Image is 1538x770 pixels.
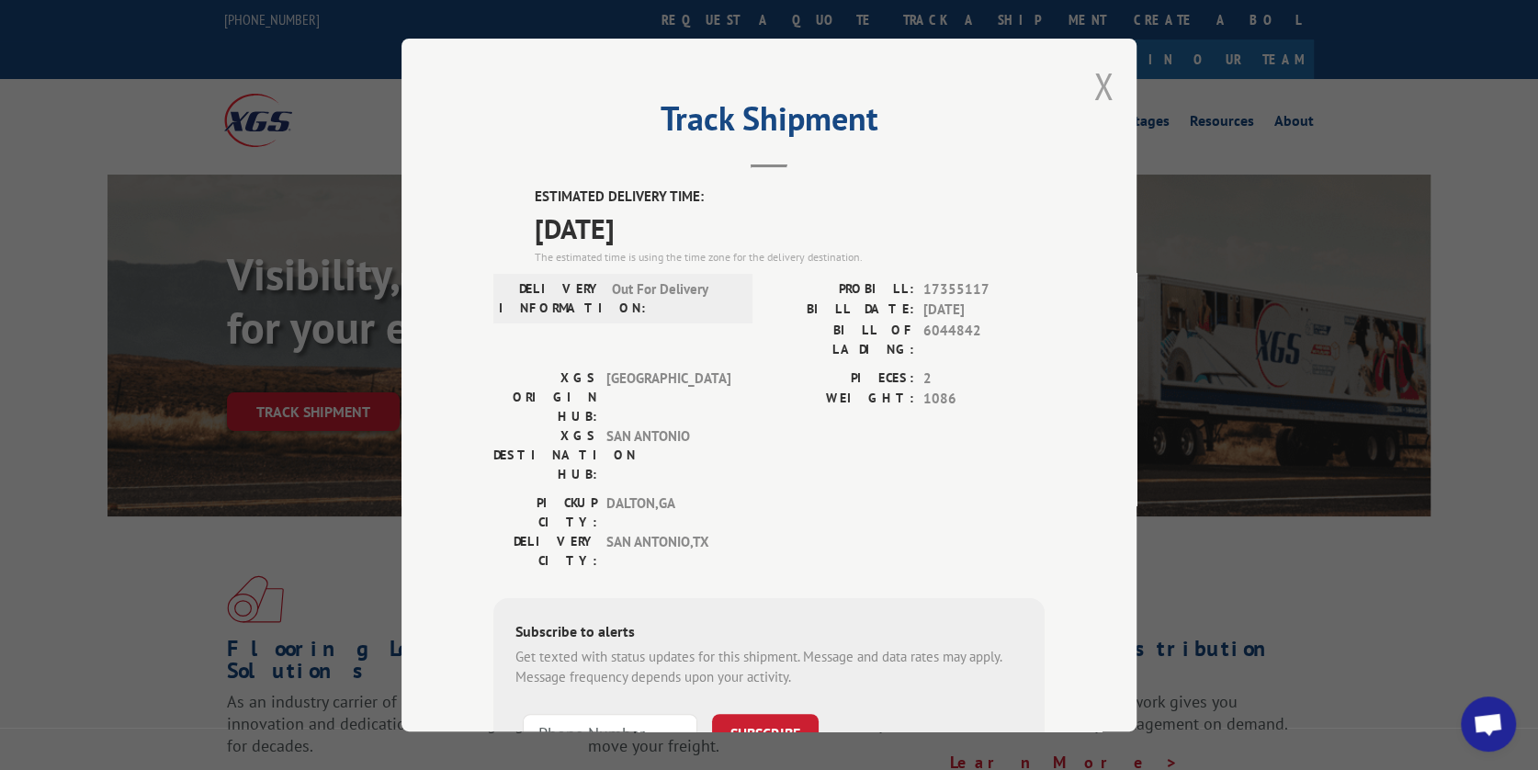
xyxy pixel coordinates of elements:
[535,207,1045,248] span: [DATE]
[606,425,730,483] span: SAN ANTONIO
[535,187,1045,208] label: ESTIMATED DELIVERY TIME:
[769,278,914,300] label: PROBILL:
[923,278,1045,300] span: 17355117
[923,300,1045,321] span: [DATE]
[493,106,1045,141] h2: Track Shipment
[515,619,1023,646] div: Subscribe to alerts
[606,493,730,531] span: DALTON , GA
[499,278,603,317] label: DELIVERY INFORMATION:
[769,320,914,358] label: BILL OF LADING:
[493,425,597,483] label: XGS DESTINATION HUB:
[923,389,1045,410] span: 1086
[712,713,819,752] button: SUBSCRIBE
[1461,696,1516,752] div: Open chat
[606,531,730,570] span: SAN ANTONIO , TX
[606,368,730,425] span: [GEOGRAPHIC_DATA]
[493,368,597,425] label: XGS ORIGIN HUB:
[523,713,697,752] input: Phone Number
[493,531,597,570] label: DELIVERY CITY:
[923,320,1045,358] span: 6044842
[515,646,1023,687] div: Get texted with status updates for this shipment. Message and data rates may apply. Message frequ...
[535,248,1045,265] div: The estimated time is using the time zone for the delivery destination.
[923,368,1045,389] span: 2
[493,493,597,531] label: PICKUP CITY:
[1093,62,1114,110] button: Close modal
[769,368,914,389] label: PIECES:
[612,278,736,317] span: Out For Delivery
[769,389,914,410] label: WEIGHT:
[769,300,914,321] label: BILL DATE:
